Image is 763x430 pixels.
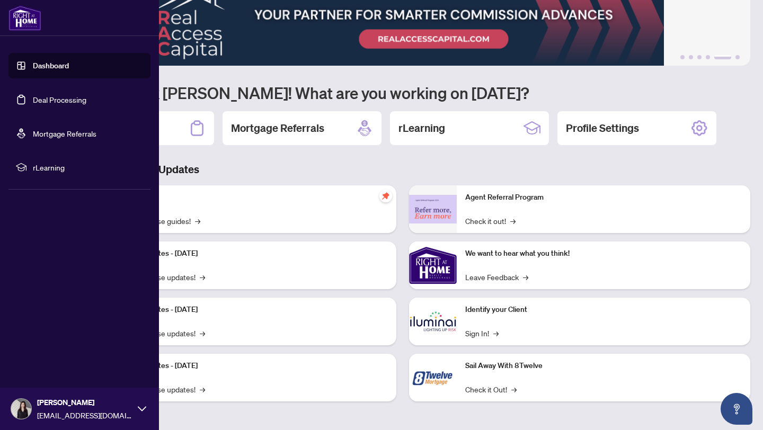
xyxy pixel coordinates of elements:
img: We want to hear what you think! [409,241,457,289]
span: rLearning [33,162,143,173]
a: Deal Processing [33,95,86,104]
h3: Brokerage & Industry Updates [55,162,750,177]
img: logo [8,5,41,31]
span: → [195,215,200,227]
h1: Welcome back [PERSON_NAME]! What are you working on [DATE]? [55,83,750,103]
img: Profile Icon [11,399,31,419]
span: [PERSON_NAME] [37,397,132,408]
p: Platform Updates - [DATE] [111,304,388,316]
button: 6 [735,55,740,59]
a: Check it out!→ [465,215,516,227]
h2: rLearning [398,121,445,136]
a: Sign In!→ [465,327,499,339]
button: 4 [706,55,710,59]
h2: Profile Settings [566,121,639,136]
p: Platform Updates - [DATE] [111,360,388,372]
span: → [200,383,205,395]
button: 1 [680,55,685,59]
span: pushpin [379,190,392,202]
img: Identify your Client [409,298,457,345]
button: 5 [714,55,731,59]
span: → [200,271,205,283]
h2: Mortgage Referrals [231,121,324,136]
a: Mortgage Referrals [33,129,96,138]
a: Leave Feedback→ [465,271,528,283]
button: 2 [689,55,693,59]
p: Identify your Client [465,304,742,316]
span: → [493,327,499,339]
span: → [511,383,517,395]
p: Platform Updates - [DATE] [111,248,388,259]
img: Agent Referral Program [409,195,457,224]
a: Check it Out!→ [465,383,517,395]
img: Sail Away With 8Twelve [409,354,457,401]
p: Self-Help [111,192,388,203]
span: → [200,327,205,339]
p: We want to hear what you think! [465,248,742,259]
a: Dashboard [33,61,69,70]
button: 3 [697,55,702,59]
button: Open asap [721,393,752,425]
span: → [523,271,528,283]
span: [EMAIL_ADDRESS][DOMAIN_NAME] [37,409,132,421]
p: Sail Away With 8Twelve [465,360,742,372]
p: Agent Referral Program [465,192,742,203]
span: → [510,215,516,227]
